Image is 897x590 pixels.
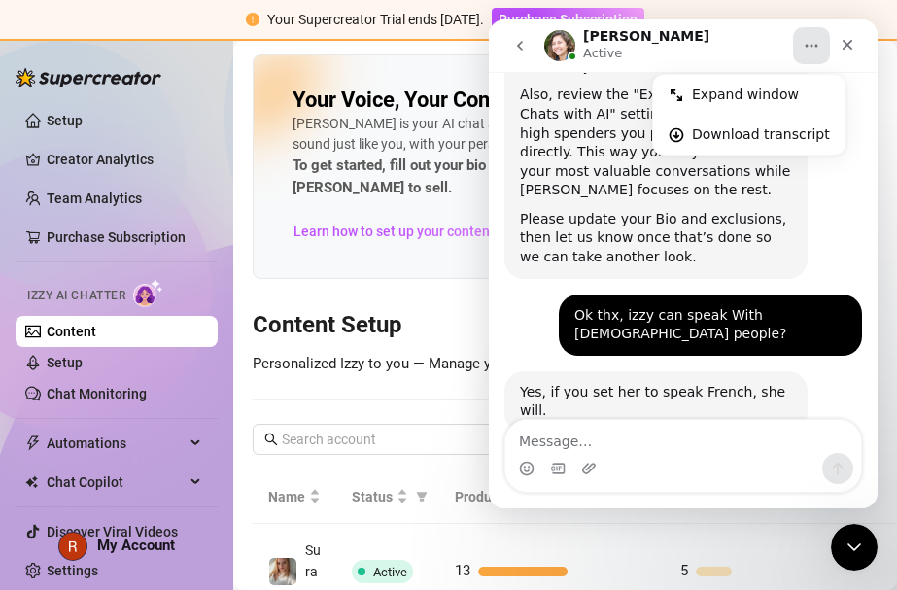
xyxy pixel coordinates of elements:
[416,491,428,503] span: filter
[86,287,358,325] div: Ok thx, izzy can speak With [DEMOGRAPHIC_DATA] people?
[336,470,439,524] th: Status
[47,563,98,578] a: Settings
[267,12,484,27] span: Your Supercreator Trial ends [DATE].
[831,524,878,571] iframe: Intercom live chat
[412,482,431,511] span: filter
[352,486,393,507] span: Status
[47,144,202,175] a: Creator Analytics
[97,537,175,554] span: My Account
[268,486,305,507] span: Name
[25,435,41,451] span: thunderbolt
[16,68,161,87] img: logo-BBDzfeDw.svg
[492,12,644,27] a: Purchase Subscription
[439,470,665,524] th: Products
[455,486,634,507] span: Products
[47,191,142,206] a: Team Analytics
[293,114,674,200] div: [PERSON_NAME] is your AI chat assistant, customized to sound just like you, with your persona, vi...
[293,87,623,114] h2: Your Voice, Your Content, Your Izzy
[47,229,186,245] a: Purchase Subscription
[282,429,517,450] input: Search account
[373,565,407,579] span: Active
[25,475,38,489] img: Chat Copilot
[27,287,125,305] span: Izzy AI Chatter
[61,441,77,457] button: Gif picker
[92,441,108,457] button: Upload attachment
[16,352,373,448] div: Ella says…
[333,434,364,465] button: Send a message…
[16,352,319,413] div: Yes, if you set her to speak French, she will.[PERSON_NAME] • 1m ago
[253,470,336,524] th: Name
[70,275,373,336] div: Ok thx, izzy can speak With [DEMOGRAPHIC_DATA] people?
[16,275,373,352] div: Rouki says…
[293,156,652,197] strong: To get started, fill out your bio and the content you want [PERSON_NAME] to sell.
[47,428,185,459] span: Automations
[47,524,178,539] a: Discover Viral Videos
[499,12,638,27] span: Purchase Subscription
[17,400,372,434] textarea: Message…
[680,562,688,579] span: 5
[264,433,278,446] span: search
[47,467,185,498] span: Chat Copilot
[31,191,303,248] div: Please update your Bio and exclusions, then let us know once that’s done so we can take another l...
[47,113,83,128] a: Setup
[30,441,46,457] button: Emoji picker
[492,8,644,31] button: Purchase Subscription
[59,533,86,560] img: ACg8ocKq5zOTtnwjnoil3S4nZVQY-mXbbQgoo1yICVq1hgkZuc7JsA=s96-c
[246,13,259,26] span: exclamation-circle
[133,279,163,307] img: AI Chatter
[269,558,296,585] img: Suraa
[489,19,878,508] iframe: Intercom live chat
[253,355,569,372] span: Personalized Izzy to you — Manage your content.
[253,310,878,341] h3: Content Setup
[293,221,591,242] span: Learn how to set up your content for best results
[47,324,96,339] a: Content
[31,66,303,181] div: Also, review the "Exclude Fans - Handle Chats with AI" setting to remove any high spenders you pr...
[47,386,147,401] a: Chat Monitoring
[47,355,83,370] a: Setup
[293,216,628,247] a: Learn how to set up your content for best results
[31,364,303,401] div: Yes, if you set her to speak French, she will.
[455,562,470,579] span: 13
